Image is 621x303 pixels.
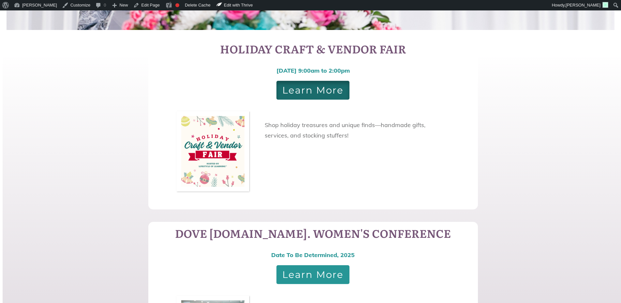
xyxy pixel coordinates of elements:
[276,81,349,100] a: Learn More
[282,271,344,278] span: Learn More
[276,265,349,284] a: Learn More
[175,3,179,7] div: Focus keyphrase not set
[152,41,474,60] h2: HOLIDAY CRAFT & VENDOR FAIR
[265,115,435,145] p: Shop holiday treasures and unique finds—handmade gifts, services, and stocking stuffers!
[276,67,350,74] strong: [DATE] 9:00am to 2:00pm
[181,116,244,187] img: Holiday Craft and Vendor Fair flyer with ornaments and nutcracker, free entry, Saturday November ...
[566,3,600,7] span: [PERSON_NAME]
[271,251,355,259] strong: Date To Be Determined, 2025
[282,87,344,94] span: Learn More
[152,225,474,244] h2: DOVE [DOMAIN_NAME]. WOMEN'S CONFERENCE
